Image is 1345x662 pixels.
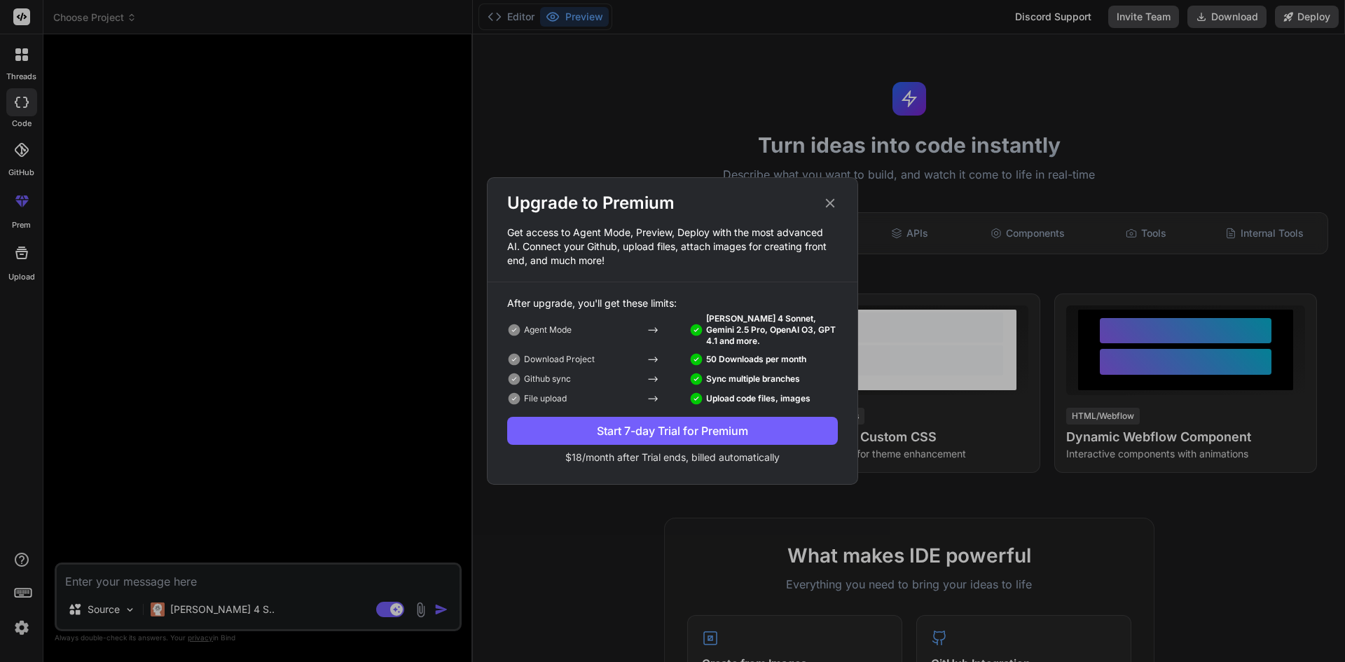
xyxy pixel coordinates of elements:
p: After upgrade, you'll get these limits: [507,296,838,310]
p: Agent Mode [524,324,572,336]
p: Download Project [524,354,595,365]
p: Github sync [524,373,571,385]
p: Upload code files, images [706,393,811,404]
p: [PERSON_NAME] 4 Sonnet, Gemini 2.5 Pro, OpenAI O3, GPT 4.1 and more. [706,313,838,347]
button: Start 7-day Trial for Premium [507,417,838,445]
p: Get access to Agent Mode, Preview, Deploy with the most advanced AI. Connect your Github, upload ... [488,226,857,268]
h2: Upgrade to Premium [507,192,675,214]
div: Start 7-day Trial for Premium [507,422,838,439]
p: $18/month after Trial ends, billed automatically [507,450,838,464]
p: 50 Downloads per month [706,354,806,365]
p: File upload [524,393,567,404]
p: Sync multiple branches [706,373,800,385]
